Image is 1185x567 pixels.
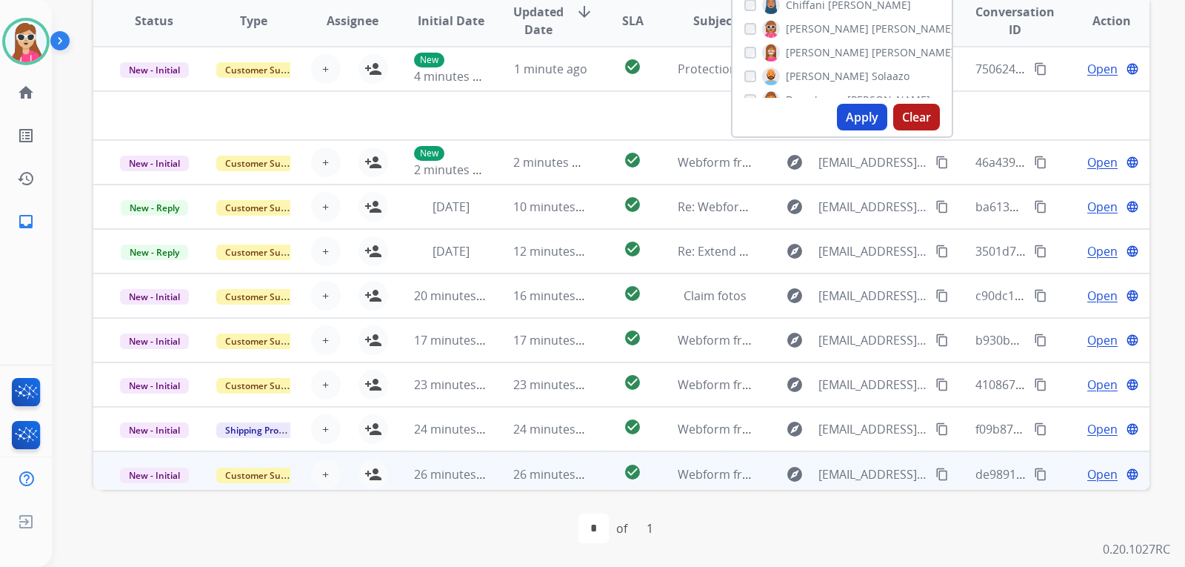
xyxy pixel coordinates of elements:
button: + [311,370,341,399]
span: Webform from [EMAIL_ADDRESS][DOMAIN_NAME] on [DATE] [678,332,1013,348]
span: + [322,60,329,78]
mat-icon: person_add [364,198,382,216]
mat-icon: language [1126,468,1139,481]
span: + [322,420,329,438]
button: + [311,54,341,84]
mat-icon: check_circle [624,58,641,76]
mat-icon: content_copy [935,468,949,481]
button: + [311,192,341,222]
span: Open [1087,287,1118,305]
span: [PERSON_NAME] [786,21,869,36]
span: Re: Webform from [EMAIL_ADDRESS][DOMAIN_NAME] on [DATE] [678,199,1033,215]
span: 20 minutes ago [414,288,500,304]
span: Customer Support [216,200,313,216]
mat-icon: explore [786,331,804,349]
span: 12 minutes ago [513,243,599,259]
button: Clear [893,104,940,130]
span: 2 minutes ago [513,154,592,170]
mat-icon: content_copy [1034,468,1047,481]
mat-icon: content_copy [1034,334,1047,347]
span: + [322,331,329,349]
mat-icon: content_copy [1034,378,1047,391]
span: 23 minutes ago [513,377,599,393]
span: New - Initial [120,62,189,78]
mat-icon: check_circle [624,285,641,302]
span: Webform from [EMAIL_ADDRESS][DOMAIN_NAME] on [DATE] [678,377,1013,393]
span: Customer Support [216,468,313,483]
span: New - Initial [120,468,189,483]
span: Open [1087,465,1118,483]
span: + [322,198,329,216]
mat-icon: person_add [364,60,382,78]
p: New [414,146,444,161]
mat-icon: inbox [17,213,35,231]
mat-icon: check_circle [624,240,641,258]
span: New - Reply [121,245,188,260]
mat-icon: content_copy [935,156,949,169]
mat-icon: person_add [364,376,382,394]
mat-icon: arrow_downward [575,3,593,21]
mat-icon: language [1126,62,1139,76]
mat-icon: content_copy [1034,62,1047,76]
mat-icon: person_add [364,287,382,305]
span: Customer Support [216,334,313,349]
span: Open [1087,331,1118,349]
mat-icon: language [1126,200,1139,213]
button: + [311,414,341,444]
span: New - Initial [120,289,189,305]
span: Customer Support [216,378,313,394]
span: [EMAIL_ADDRESS][DOMAIN_NAME] [818,198,927,216]
span: Shipping Protection [216,422,318,438]
span: 16 minutes ago [513,288,599,304]
span: + [322,287,329,305]
button: + [311,147,341,177]
span: [PERSON_NAME] [786,69,869,84]
span: Re: Extend Gift card [678,243,787,259]
span: Claim fotos [684,288,747,304]
mat-icon: person_add [364,331,382,349]
span: [DATE] [433,243,470,259]
mat-icon: content_copy [935,245,949,258]
mat-icon: home [17,84,35,102]
mat-icon: history [17,170,35,188]
span: [EMAIL_ADDRESS][DOMAIN_NAME] [818,287,927,305]
p: New [414,53,444,67]
span: Updated Date [513,3,564,39]
span: Customer Support [216,289,313,305]
span: New - Reply [121,200,188,216]
span: 26 minutes ago [414,466,500,483]
mat-icon: content_copy [935,378,949,391]
span: SLA [622,12,644,30]
span: Open [1087,198,1118,216]
span: [PERSON_NAME] [872,45,955,60]
span: Protection plan [678,61,764,77]
mat-icon: content_copy [1034,289,1047,302]
p: 0.20.1027RC [1103,540,1170,558]
span: [EMAIL_ADDRESS][DOMAIN_NAME] [818,153,927,171]
span: Solaazo [872,69,909,84]
mat-icon: check_circle [624,463,641,481]
span: + [322,153,329,171]
span: Open [1087,242,1118,260]
mat-icon: language [1126,289,1139,302]
span: [EMAIL_ADDRESS][DOMAIN_NAME] [818,420,927,438]
span: Customer Support [216,156,313,171]
mat-icon: check_circle [624,329,641,347]
span: Customer Support [216,62,313,78]
mat-icon: explore [786,242,804,260]
span: 10 minutes ago [513,199,599,215]
mat-icon: check_circle [624,418,641,436]
mat-icon: explore [786,420,804,438]
mat-icon: explore [786,153,804,171]
span: [EMAIL_ADDRESS][DOMAIN_NAME] [818,242,927,260]
span: [PERSON_NAME] [872,21,955,36]
span: Status [135,12,173,30]
mat-icon: content_copy [935,200,949,213]
mat-icon: explore [786,465,804,483]
span: Open [1087,376,1118,394]
span: [PERSON_NAME] [847,93,930,107]
span: [DATE] [433,199,470,215]
span: + [322,376,329,394]
span: Type [240,12,267,30]
span: Open [1087,420,1118,438]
